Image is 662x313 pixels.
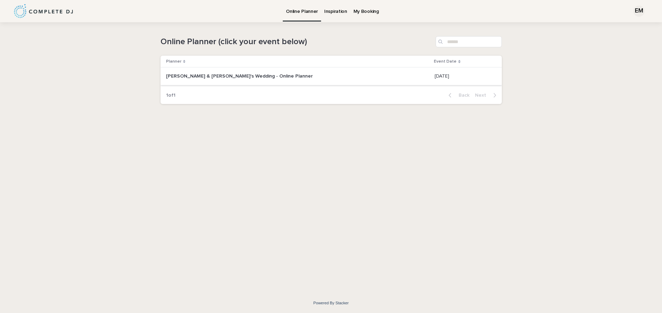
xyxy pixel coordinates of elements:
span: Back [454,93,469,98]
p: [DATE] [435,72,451,79]
tr: [PERSON_NAME] & [PERSON_NAME]'s Wedding - Online Planner[PERSON_NAME] & [PERSON_NAME]'s Wedding -... [161,68,502,85]
p: [PERSON_NAME] & [PERSON_NAME]'s Wedding - Online Planner [166,72,314,79]
a: Powered By Stacker [313,301,349,305]
span: Next [475,93,490,98]
input: Search [436,36,502,47]
p: Event Date [434,58,457,65]
h1: Online Planner (click your event below) [161,37,433,47]
p: 1 of 1 [161,87,181,104]
div: EM [633,6,645,17]
button: Next [472,92,502,98]
p: Planner [166,58,181,65]
button: Back [443,92,472,98]
img: 8nP3zCmvR2aWrOmylPw8 [14,4,73,18]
